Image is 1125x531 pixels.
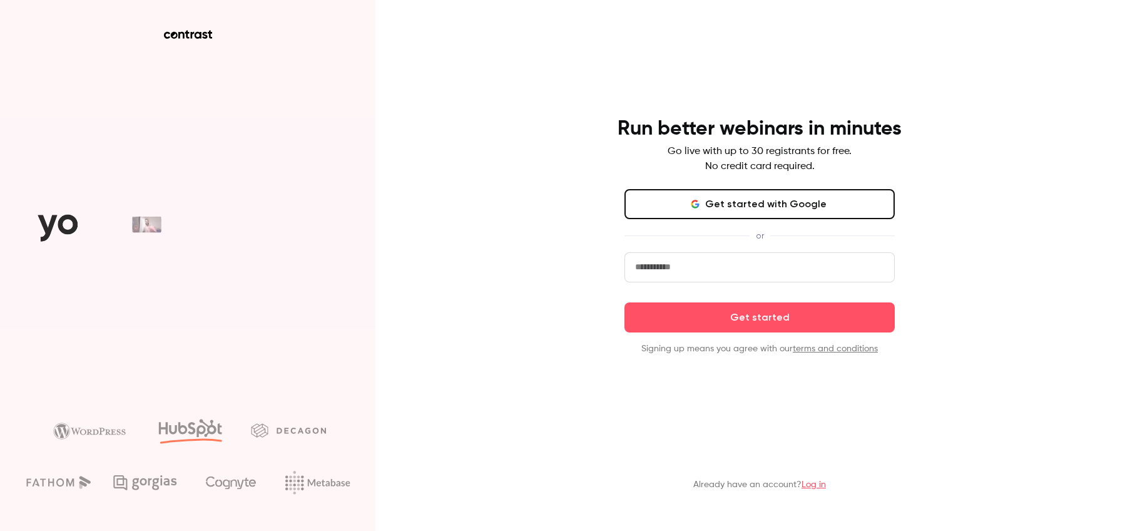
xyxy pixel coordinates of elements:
img: decagon [251,423,326,437]
p: Go live with up to 30 registrants for free. No credit card required. [668,144,852,174]
p: Signing up means you agree with our [624,343,895,355]
h4: Run better webinars in minutes [618,116,902,142]
button: Get started with Google [624,189,895,219]
a: terms and conditions [793,344,878,353]
a: Log in [802,480,826,489]
span: or [750,229,770,242]
p: Already have an account? [693,478,826,491]
button: Get started [624,302,895,333]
